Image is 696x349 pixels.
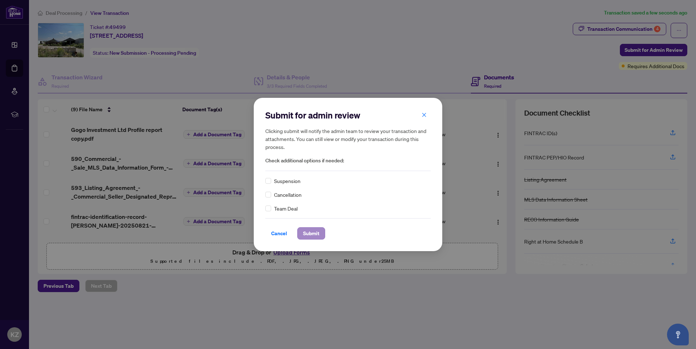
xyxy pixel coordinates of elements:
span: Submit [303,228,319,239]
span: Cancellation [274,191,302,199]
button: Submit [297,227,325,240]
span: close [422,112,427,117]
h2: Submit for admin review [265,109,431,121]
h5: Clicking submit will notify the admin team to review your transaction and attachments. You can st... [265,127,431,151]
span: Check additional options if needed: [265,157,431,165]
span: Cancel [271,228,287,239]
button: Cancel [265,227,293,240]
span: Suspension [274,177,301,185]
button: Open asap [667,324,689,345]
span: Team Deal [274,204,298,212]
